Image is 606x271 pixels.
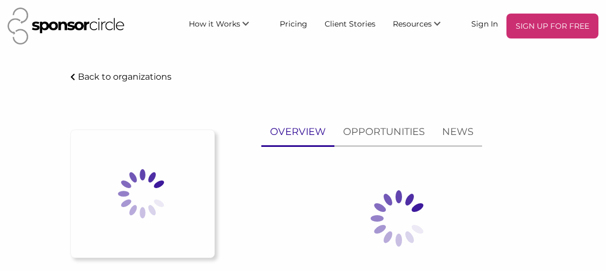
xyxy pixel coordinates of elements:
p: SIGN UP FOR FREE [511,18,594,34]
li: How it Works [180,14,271,38]
span: Resources [393,19,432,29]
p: NEWS [442,124,473,140]
a: Sign In [463,14,506,33]
p: OVERVIEW [270,124,326,140]
p: Back to organizations [78,72,172,82]
a: Client Stories [316,14,384,33]
li: Resources [384,14,463,38]
p: OPPORTUNITIES [343,124,425,140]
img: Sponsor Circle Logo [8,8,124,44]
img: Loading spinner [95,146,190,241]
a: Pricing [271,14,316,33]
span: How it Works [189,19,240,29]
